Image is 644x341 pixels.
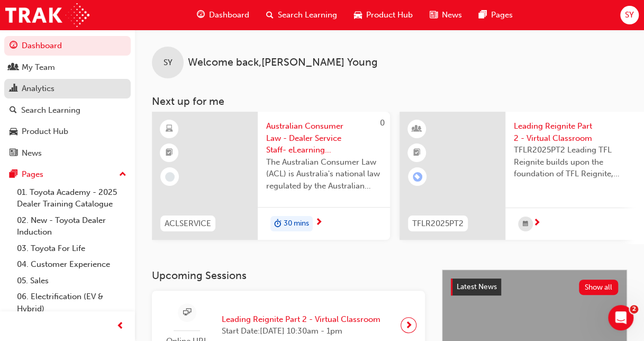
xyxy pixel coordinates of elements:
[4,58,131,77] a: My Team
[274,217,282,231] span: duration-icon
[442,9,462,21] span: News
[405,318,413,333] span: next-icon
[116,320,124,333] span: prev-icon
[21,104,80,116] div: Search Learning
[5,3,89,27] img: Trak
[258,4,346,26] a: search-iconSearch Learning
[608,305,633,330] iframe: Intercom live chat
[13,212,131,240] a: 02. New - Toyota Dealer Induction
[166,122,173,136] span: learningResourceType_ELEARNING-icon
[354,8,362,22] span: car-icon
[222,313,380,326] span: Leading Reignite Part 2 - Virtual Classroom
[366,9,413,21] span: Product Hub
[13,240,131,257] a: 03. Toyota For Life
[22,168,43,181] div: Pages
[451,279,618,295] a: Latest NewsShow all
[135,95,644,107] h3: Next up for me
[470,4,521,26] a: pages-iconPages
[625,9,634,21] span: SY
[13,273,131,289] a: 05. Sales
[152,112,390,240] a: 0ACLSERVICEAustralian Consumer Law - Dealer Service Staff- eLearning ModuleThe Australian Consume...
[523,218,528,231] span: calendar-icon
[315,218,323,228] span: next-icon
[188,4,258,26] a: guage-iconDashboard
[10,127,17,137] span: car-icon
[166,146,173,160] span: booktick-icon
[13,289,131,317] a: 06. Electrification (EV & Hybrid)
[413,146,421,160] span: booktick-icon
[197,8,205,22] span: guage-icon
[413,122,421,136] span: learningResourceType_INSTRUCTOR_LED-icon
[284,218,309,230] span: 30 mins
[10,63,17,73] span: people-icon
[164,57,173,69] span: SY
[4,165,131,184] button: Pages
[188,57,378,69] span: Welcome back , [PERSON_NAME] Young
[22,147,42,159] div: News
[22,61,55,74] div: My Team
[4,34,131,165] button: DashboardMy TeamAnalyticsSearch LearningProduct HubNews
[380,118,385,128] span: 0
[346,4,421,26] a: car-iconProduct Hub
[533,219,541,228] span: next-icon
[10,149,17,158] span: news-icon
[491,9,513,21] span: Pages
[13,256,131,273] a: 04. Customer Experience
[266,156,382,192] span: The Australian Consumer Law (ACL) is Australia's national law regulated by the Australian Competi...
[4,143,131,163] a: News
[165,172,175,182] span: learningRecordVerb_NONE-icon
[4,36,131,56] a: Dashboard
[22,125,68,138] div: Product Hub
[22,83,55,95] div: Analytics
[514,120,629,144] span: Leading Reignite Part 2 - Virtual Classroom
[222,325,380,337] span: Start Date: [DATE] 10:30am - 1pm
[630,305,638,313] span: 2
[412,218,464,230] span: TFLR2025PT2
[579,280,619,295] button: Show all
[413,172,422,182] span: learningRecordVerb_ENROLL-icon
[4,122,131,141] a: Product Hub
[10,84,17,94] span: chart-icon
[183,306,191,319] span: sessionType_ONLINE_URL-icon
[4,79,131,98] a: Analytics
[10,106,17,115] span: search-icon
[209,9,249,21] span: Dashboard
[152,270,425,282] h3: Upcoming Sessions
[266,8,274,22] span: search-icon
[400,112,638,240] a: TFLR2025PT2Leading Reignite Part 2 - Virtual ClassroomTFLR2025PT2 Leading TFL Reignite builds upo...
[421,4,470,26] a: news-iconNews
[278,9,337,21] span: Search Learning
[620,6,639,24] button: SY
[430,8,438,22] span: news-icon
[514,144,629,180] span: TFLR2025PT2 Leading TFL Reignite builds upon the foundation of TFL Reignite, reaffirming our comm...
[479,8,487,22] span: pages-icon
[119,168,126,182] span: up-icon
[165,218,211,230] span: ACLSERVICE
[13,184,131,212] a: 01. Toyota Academy - 2025 Dealer Training Catalogue
[10,41,17,51] span: guage-icon
[10,170,17,180] span: pages-icon
[4,101,131,120] a: Search Learning
[266,120,382,156] span: Australian Consumer Law - Dealer Service Staff- eLearning Module
[457,282,497,291] span: Latest News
